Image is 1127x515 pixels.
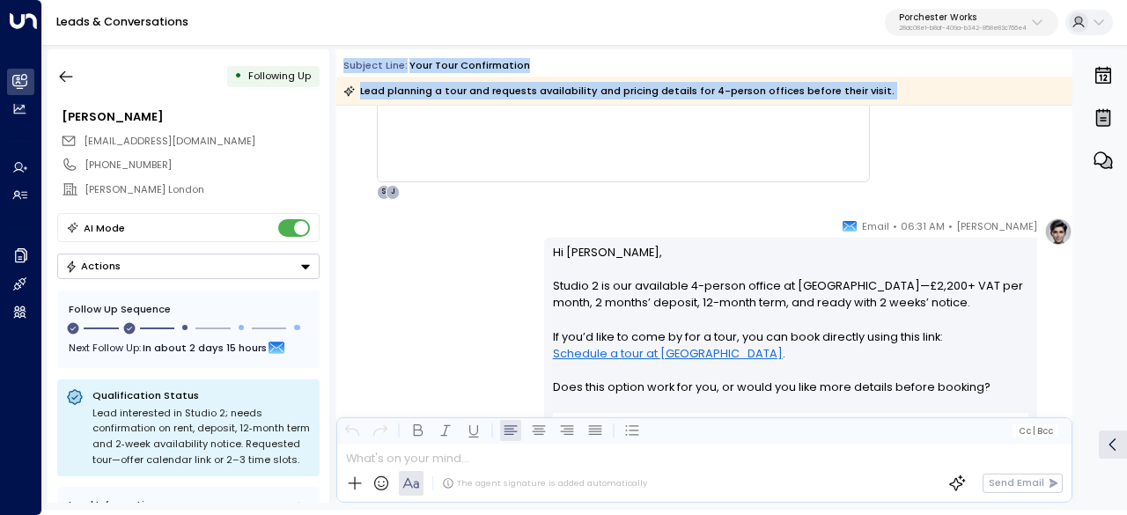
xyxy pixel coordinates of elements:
div: Follow Up Sequence [69,302,308,317]
button: Actions [57,254,320,279]
div: Lead Information [63,497,158,512]
span: [PERSON_NAME] [956,217,1037,235]
div: Lead interested in Studio 2; needs confirmation on rent, deposit, 12‑month term and 2‑week availa... [92,406,311,467]
span: 06:31 AM [901,217,945,235]
p: Hi [PERSON_NAME], Studio 2 is our available 4-person office at [GEOGRAPHIC_DATA]—£2,200+ VAT per ... [553,244,1029,413]
div: Lead planning a tour and requests availability and pricing details for 4-person offices before th... [343,82,895,99]
a: Schedule a tour at [GEOGRAPHIC_DATA] [553,345,783,362]
span: • [948,217,953,235]
span: • [893,217,897,235]
div: • [234,63,242,89]
div: The agent signature is added automatically [442,477,647,489]
p: Qualification Status [92,388,311,402]
div: Button group with a nested menu [57,254,320,279]
p: 28dc08e1-b8af-409a-b342-858e83c766e4 [899,25,1027,32]
img: profile-logo.png [1044,217,1072,246]
a: Leads & Conversations [56,14,188,29]
div: Actions [65,260,121,272]
button: Undo [342,420,363,441]
div: [PHONE_NUMBER] [85,158,319,173]
p: Porchester Works [899,12,1027,23]
div: J [386,185,400,199]
span: Subject Line: [343,58,408,72]
div: Your tour confirmation [409,58,530,73]
div: S [377,185,391,199]
button: Porchester Works28dc08e1-b8af-409a-b342-858e83c766e4 [885,9,1058,37]
span: Best, [553,413,580,430]
div: [PERSON_NAME] London [85,182,319,197]
div: AI Mode [84,219,125,237]
span: | [1033,426,1035,436]
button: Redo [370,420,391,441]
span: Cc Bcc [1019,426,1053,436]
button: Cc|Bcc [1013,424,1058,438]
div: Next Follow Up: [69,338,308,357]
span: [EMAIL_ADDRESS][DOMAIN_NAME] [84,134,255,148]
span: jack@zestylemons.co.uk [84,134,255,149]
span: Following Up [248,69,311,83]
span: In about 2 days 15 hours [143,338,267,357]
span: Email [862,217,889,235]
div: [PERSON_NAME] [62,108,319,125]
